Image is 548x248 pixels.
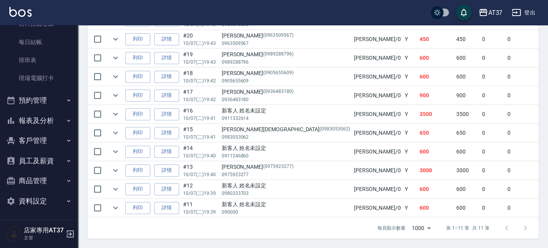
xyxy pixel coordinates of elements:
[418,161,454,180] td: 3000
[509,5,539,20] button: 登出
[352,49,403,67] td: [PERSON_NAME] /0
[352,68,403,86] td: [PERSON_NAME] /0
[222,50,350,59] div: [PERSON_NAME]
[480,180,505,198] td: 0
[352,161,403,180] td: [PERSON_NAME] /0
[183,209,218,216] p: 10/07 (二) 19:39
[24,234,64,241] p: 主管
[454,143,480,161] td: 600
[352,86,403,105] td: [PERSON_NAME] /0
[110,108,121,120] button: expand row
[154,146,179,158] a: 詳情
[418,49,454,67] td: 600
[403,105,418,123] td: Y
[3,90,75,111] button: 預約管理
[418,30,454,48] td: 450
[125,33,150,45] button: 列印
[222,115,350,122] p: 0911332614
[154,108,179,120] a: 詳情
[454,180,480,198] td: 600
[222,107,350,115] div: 新客人 姓名未設定
[3,111,75,131] button: 報表及分析
[222,40,350,47] p: 0963509567
[403,180,418,198] td: Y
[125,146,150,158] button: 列印
[403,124,418,142] td: Y
[456,5,471,20] button: save
[480,199,505,217] td: 0
[181,49,220,67] td: #19
[418,124,454,142] td: 650
[263,69,294,77] p: (0905655609)
[3,51,75,69] a: 排班表
[454,124,480,142] td: 650
[222,152,350,159] p: 0911246860
[125,89,150,102] button: 列印
[154,127,179,139] a: 詳情
[183,77,218,84] p: 10/07 (二) 19:42
[222,200,350,209] div: 新客人 姓名未設定
[480,161,505,180] td: 0
[418,105,454,123] td: 3500
[454,161,480,180] td: 3000
[454,199,480,217] td: 600
[154,71,179,83] a: 詳情
[403,49,418,67] td: Y
[222,96,350,103] p: 0936483180
[3,33,75,51] a: 每日結帳
[110,164,121,176] button: expand row
[154,89,179,102] a: 詳情
[352,199,403,217] td: [PERSON_NAME] /0
[377,225,406,232] p: 每頁顯示數量
[110,33,121,45] button: expand row
[222,182,350,190] div: 新客人 姓名未設定
[480,49,505,67] td: 0
[3,191,75,211] button: 資料設定
[24,227,64,234] h5: 店家專用AT37
[454,49,480,67] td: 600
[222,125,350,134] div: [PERSON_NAME][DEMOGRAPHIC_DATA]
[418,68,454,86] td: 600
[403,161,418,180] td: Y
[403,199,418,217] td: Y
[352,180,403,198] td: [PERSON_NAME] /0
[480,86,505,105] td: 0
[183,190,218,197] p: 10/07 (二) 19:39
[480,105,505,123] td: 0
[183,96,218,103] p: 10/07 (二) 19:42
[110,127,121,139] button: expand row
[263,32,294,40] p: (0963509567)
[181,30,220,48] td: #20
[110,52,121,64] button: expand row
[3,130,75,151] button: 客戶管理
[3,171,75,191] button: 商品管理
[183,134,218,141] p: 10/07 (二) 19:41
[110,183,121,195] button: expand row
[125,108,150,120] button: 列印
[125,71,150,83] button: 列印
[183,171,218,178] p: 10/07 (二) 19:40
[222,59,350,66] p: 0989288796
[222,134,350,141] p: 0983053062
[352,30,403,48] td: [PERSON_NAME] /0
[110,89,121,101] button: expand row
[403,30,418,48] td: Y
[181,180,220,198] td: #12
[352,143,403,161] td: [PERSON_NAME] /0
[181,161,220,180] td: #13
[222,209,350,216] p: 090000
[154,164,179,177] a: 詳情
[403,68,418,86] td: Y
[403,143,418,161] td: Y
[183,115,218,122] p: 10/07 (二) 19:41
[222,88,350,96] div: [PERSON_NAME]
[154,33,179,45] a: 詳情
[181,105,220,123] td: #16
[222,77,350,84] p: 0905655609
[475,5,505,21] button: AT37
[418,86,454,105] td: 900
[454,68,480,86] td: 600
[3,151,75,171] button: 員工及薪資
[352,105,403,123] td: [PERSON_NAME] /0
[480,30,505,48] td: 0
